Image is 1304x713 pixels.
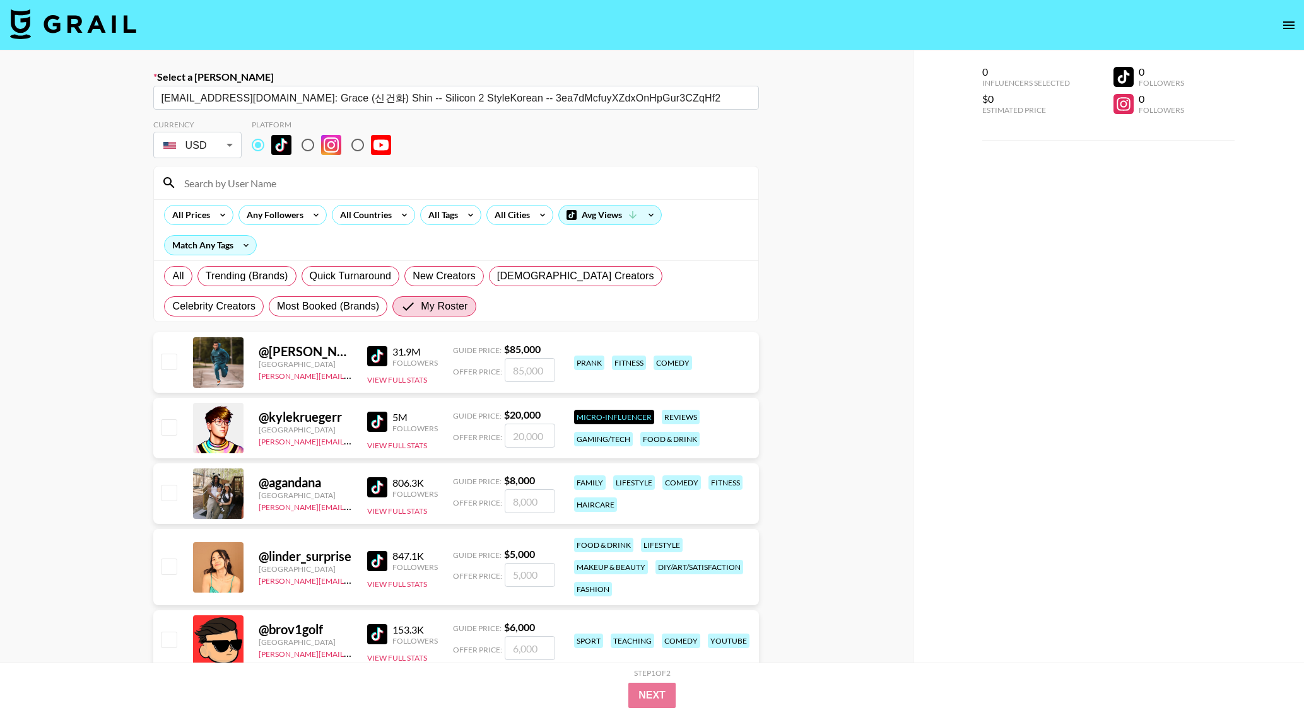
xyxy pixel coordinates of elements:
[421,206,461,224] div: All Tags
[259,564,352,574] div: [GEOGRAPHIC_DATA]
[392,411,438,424] div: 5M
[1139,66,1184,78] div: 0
[504,621,535,633] strong: $ 6,000
[153,71,759,83] label: Select a [PERSON_NAME]
[153,120,242,129] div: Currency
[367,441,427,450] button: View Full Stats
[453,345,502,355] span: Guide Price:
[259,475,352,490] div: @ agandana
[165,236,256,255] div: Match Any Tags
[277,299,379,314] span: Most Booked (Brands)
[392,345,438,358] div: 31.9M
[453,498,502,507] span: Offer Price:
[641,538,683,552] div: lifestyle
[172,299,256,314] span: Celebrity Creators
[708,634,749,648] div: youtube
[613,475,655,490] div: lifestyle
[640,432,700,446] div: food & drink
[10,9,136,39] img: Grail Talent
[367,477,387,497] img: TikTok
[453,432,502,442] span: Offer Price:
[655,560,743,574] div: diy/art/satisfaction
[1276,13,1301,38] button: open drawer
[1139,78,1184,88] div: Followers
[259,500,445,512] a: [PERSON_NAME][EMAIL_ADDRESS][DOMAIN_NAME]
[259,359,352,369] div: [GEOGRAPHIC_DATA]
[574,582,612,596] div: fashion
[371,135,391,155] img: YouTube
[177,173,751,193] input: Search by User Name
[662,475,701,490] div: comedy
[505,424,555,448] input: 20,000
[611,634,654,648] div: teaching
[1139,105,1184,115] div: Followers
[392,636,438,646] div: Followers
[413,269,476,284] span: New Creators
[504,409,541,420] strong: $ 20,000
[453,571,502,581] span: Offer Price:
[982,66,1070,78] div: 0
[574,475,606,490] div: family
[982,105,1070,115] div: Estimated Price
[367,506,427,516] button: View Full Stats
[982,93,1070,105] div: $0
[574,560,648,574] div: makeup & beauty
[421,299,467,314] span: My Roster
[206,269,288,284] span: Trending (Brands)
[662,634,700,648] div: comedy
[628,683,676,708] button: Next
[367,624,387,644] img: TikTok
[392,550,438,562] div: 847.1K
[708,475,743,490] div: fitness
[252,120,401,129] div: Platform
[453,367,502,376] span: Offer Price:
[271,135,291,155] img: TikTok
[367,653,427,663] button: View Full Stats
[574,432,633,446] div: gaming/tech
[612,356,646,370] div: fitness
[367,346,387,366] img: TikTok
[392,477,438,489] div: 806.3K
[259,425,352,434] div: [GEOGRAPHIC_DATA]
[574,497,617,512] div: haircare
[505,563,555,587] input: 5,000
[259,622,352,637] div: @ brov1golf
[662,410,700,424] div: reviews
[392,489,438,499] div: Followers
[165,206,213,224] div: All Prices
[505,636,555,660] input: 6,000
[574,634,603,648] div: sport
[453,645,502,654] span: Offer Price:
[259,369,445,381] a: [PERSON_NAME][EMAIL_ADDRESS][DOMAIN_NAME]
[172,269,184,284] span: All
[259,490,352,500] div: [GEOGRAPHIC_DATA]
[504,474,535,486] strong: $ 8,000
[156,134,239,156] div: USD
[453,411,502,420] span: Guide Price:
[310,269,392,284] span: Quick Turnaround
[504,343,541,355] strong: $ 85,000
[321,135,341,155] img: Instagram
[487,206,532,224] div: All Cities
[559,206,661,224] div: Avg Views
[367,375,427,385] button: View Full Stats
[574,356,604,370] div: prank
[497,269,654,284] span: [DEMOGRAPHIC_DATA] Creators
[574,538,633,552] div: food & drink
[504,548,535,560] strong: $ 5,000
[259,647,445,659] a: [PERSON_NAME][EMAIL_ADDRESS][DOMAIN_NAME]
[259,344,352,359] div: @ [PERSON_NAME].[PERSON_NAME]
[367,551,387,571] img: TikTok
[367,412,387,432] img: TikTok
[259,409,352,425] div: @ kylekruegerr
[453,477,502,486] span: Guide Price:
[982,78,1070,88] div: Influencers Selected
[332,206,394,224] div: All Countries
[392,562,438,572] div: Followers
[634,668,671,678] div: Step 1 of 2
[239,206,306,224] div: Any Followers
[654,356,692,370] div: comedy
[259,574,445,586] a: [PERSON_NAME][EMAIL_ADDRESS][DOMAIN_NAME]
[505,489,555,513] input: 8,000
[259,548,352,564] div: @ linder_surprise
